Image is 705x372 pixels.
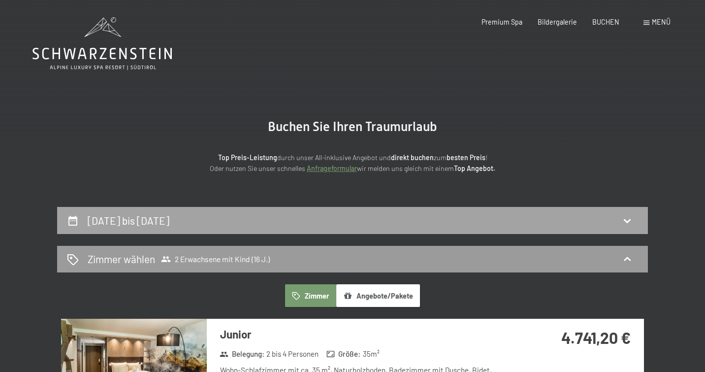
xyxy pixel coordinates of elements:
p: durch unser All-inklusive Angebot und zum ! Oder nutzen Sie unser schnelles wir melden uns gleich... [136,152,569,174]
strong: Belegung : [220,349,264,359]
a: Anfrageformular [307,164,357,172]
a: BUCHEN [592,18,619,26]
strong: Top Preis-Leistung [218,153,277,162]
strong: Größe : [326,349,361,359]
h2: [DATE] bis [DATE] [88,214,169,227]
span: 2 bis 4 Personen [266,349,319,359]
strong: 4.741,20 € [561,328,631,347]
strong: Top Angebot. [454,164,495,172]
strong: direkt buchen [391,153,434,162]
strong: besten Preis [447,153,485,162]
span: Buchen Sie Ihren Traumurlaub [268,119,437,134]
h2: Zimmer wählen [88,252,155,266]
a: Bildergalerie [538,18,577,26]
h3: Junior [220,327,513,342]
button: Zimmer [285,284,336,307]
span: 2 Erwachsene mit Kind (16 J.) [161,254,270,264]
button: Angebote/Pakete [336,284,420,307]
span: 35 m² [363,349,380,359]
span: Menü [652,18,671,26]
a: Premium Spa [481,18,522,26]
